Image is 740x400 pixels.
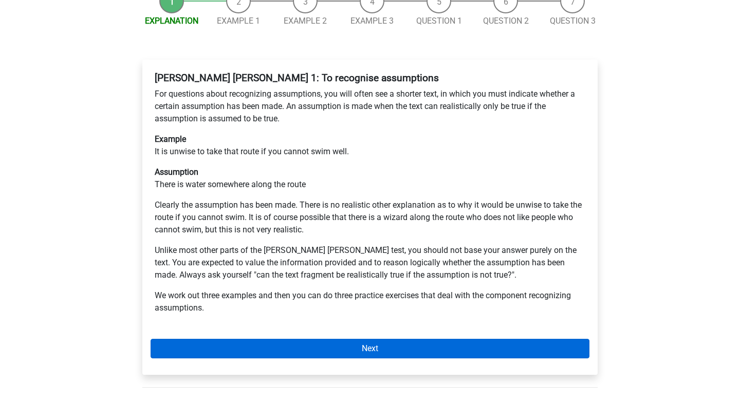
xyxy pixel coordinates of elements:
a: Question 2 [483,16,529,26]
p: It is unwise to take that route if you cannot swim well. [155,133,585,158]
p: We work out three examples and then you can do three practice exercises that deal with the compon... [155,289,585,314]
p: Clearly the assumption has been made. There is no realistic other explanation as to why it would ... [155,199,585,236]
b: Assumption [155,167,198,177]
p: Unlike most other parts of the [PERSON_NAME] [PERSON_NAME] test, you should not base your answer ... [155,244,585,281]
p: There is water somewhere along the route [155,166,585,191]
a: Next [151,339,589,358]
a: Explanation [145,16,198,26]
a: Example 3 [350,16,394,26]
b: [PERSON_NAME] [PERSON_NAME] 1: To recognise assumptions [155,72,439,84]
a: Question 3 [550,16,596,26]
b: Example [155,134,186,144]
p: For questions about recognizing assumptions, you will often see a shorter text, in which you must... [155,88,585,125]
a: Example 1 [217,16,260,26]
a: Example 2 [284,16,327,26]
a: Question 1 [416,16,462,26]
